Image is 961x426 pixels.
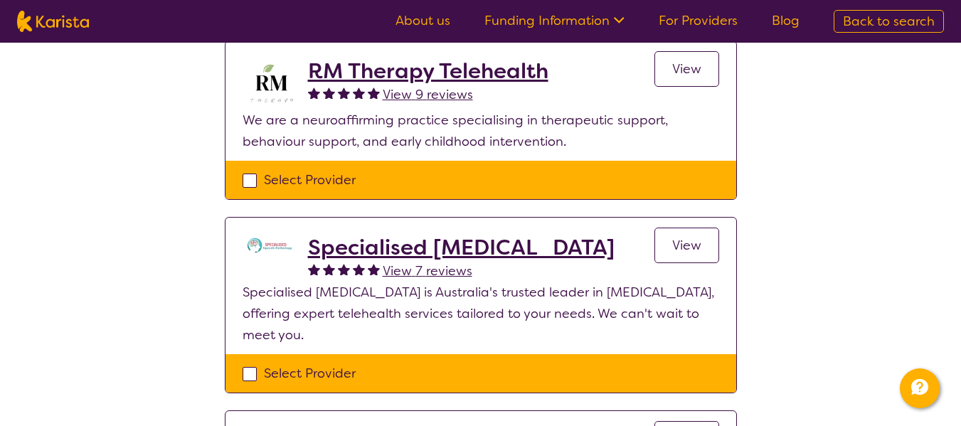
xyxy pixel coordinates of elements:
img: fullstar [338,87,350,99]
a: For Providers [659,12,738,29]
a: Specialised [MEDICAL_DATA] [308,235,615,260]
img: fullstar [368,87,380,99]
a: Back to search [834,10,944,33]
img: fullstar [338,263,350,275]
span: Back to search [843,13,935,30]
img: fullstar [353,263,365,275]
img: Karista logo [17,11,89,32]
a: View [654,228,719,263]
a: View 9 reviews [383,84,473,105]
img: fullstar [323,263,335,275]
img: fullstar [308,263,320,275]
img: tc7lufxpovpqcirzzyzq.png [243,235,299,256]
span: View 9 reviews [383,86,473,103]
img: fullstar [308,87,320,99]
img: fullstar [353,87,365,99]
span: View 7 reviews [383,262,472,279]
a: RM Therapy Telehealth [308,58,548,84]
a: About us [395,12,450,29]
span: View [672,60,701,78]
p: We are a neuroaffirming practice specialising in therapeutic support, behaviour support, and earl... [243,110,719,152]
a: Funding Information [484,12,625,29]
a: Blog [772,12,800,29]
p: Specialised [MEDICAL_DATA] is Australia's trusted leader in [MEDICAL_DATA], offering expert teleh... [243,282,719,346]
img: fullstar [368,263,380,275]
a: View 7 reviews [383,260,472,282]
img: fullstar [323,87,335,99]
button: Channel Menu [900,368,940,408]
img: b3hjthhf71fnbidirs13.png [243,58,299,110]
a: View [654,51,719,87]
span: View [672,237,701,254]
